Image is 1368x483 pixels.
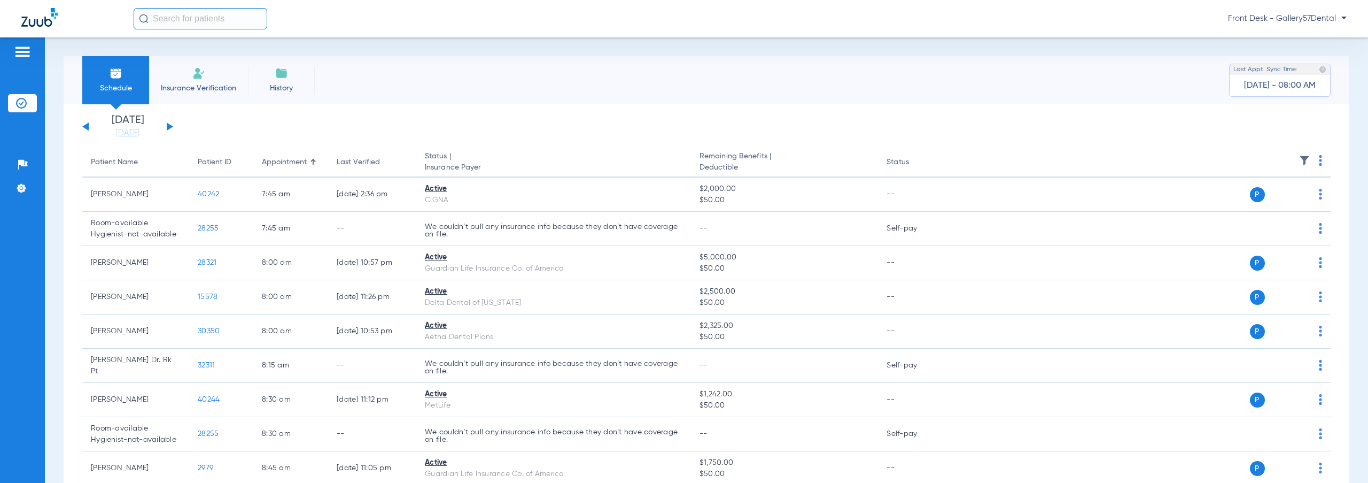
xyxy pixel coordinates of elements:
img: History [275,67,288,80]
input: Search for patients [134,8,267,29]
td: 7:45 AM [253,178,328,212]
td: Self-pay [878,212,950,246]
p: We couldn’t pull any insurance info because they don’t have coverage on file. [425,223,682,238]
span: $50.00 [699,263,869,274]
div: CIGNA [425,195,682,206]
img: hamburger-icon [14,45,31,58]
span: -- [699,430,708,438]
span: $50.00 [699,469,869,480]
td: -- [878,246,950,280]
td: -- [328,212,416,246]
td: [DATE] 10:57 PM [328,246,416,280]
div: Active [425,457,682,469]
td: [PERSON_NAME] [82,178,189,212]
div: MetLife [425,400,682,411]
div: Aetna Dental Plans [425,332,682,343]
div: Delta Dental of [US_STATE] [425,297,682,309]
div: Active [425,286,682,297]
p: We couldn’t pull any insurance info because they don’t have coverage on file. [425,360,682,375]
td: [PERSON_NAME] [82,280,189,315]
span: $2,500.00 [699,286,869,297]
span: $2,325.00 [699,320,869,332]
span: 2979 [198,464,213,472]
span: $50.00 [699,195,869,206]
span: 32311 [198,362,215,369]
td: -- [328,417,416,451]
td: 8:15 AM [253,349,328,383]
a: [DATE] [96,128,160,139]
li: [DATE] [96,115,160,139]
span: P [1250,324,1265,339]
span: P [1250,393,1265,408]
td: [PERSON_NAME] [82,383,189,417]
td: -- [878,383,950,417]
td: 8:00 AM [253,315,328,349]
td: Room-available Hygienist-not-available [82,212,189,246]
img: last sync help info [1319,66,1326,73]
td: 7:45 AM [253,212,328,246]
img: group-dot-blue.svg [1319,189,1322,200]
img: Manual Insurance Verification [192,67,205,80]
span: P [1250,461,1265,476]
img: group-dot-blue.svg [1319,292,1322,302]
span: Last Appt. Sync Time: [1233,64,1297,75]
img: group-dot-blue.svg [1319,428,1322,439]
span: 40244 [198,396,220,403]
span: 28255 [198,430,219,438]
span: Insurance Payer [425,162,682,173]
span: 30350 [198,327,220,335]
th: Remaining Benefits | [691,148,878,178]
span: 28255 [198,225,219,232]
div: Appointment [262,157,307,168]
div: Patient ID [198,157,231,168]
span: $1,750.00 [699,457,869,469]
td: [DATE] 2:36 PM [328,178,416,212]
td: 8:00 AM [253,280,328,315]
span: 40242 [198,190,219,198]
span: Deductible [699,162,869,173]
div: Last Verified [337,157,408,168]
td: 8:30 AM [253,417,328,451]
td: Room-available Hygienist-not-available [82,417,189,451]
td: 8:30 AM [253,383,328,417]
span: P [1250,290,1265,305]
td: -- [878,178,950,212]
span: Front Desk - Gallery57Dental [1228,13,1347,24]
div: Patient ID [198,157,245,168]
span: -- [699,362,708,369]
td: [DATE] 11:12 PM [328,383,416,417]
div: Patient Name [91,157,138,168]
span: [DATE] - 08:00 AM [1244,80,1316,91]
span: P [1250,256,1265,271]
span: $50.00 [699,400,869,411]
img: group-dot-blue.svg [1319,257,1322,268]
p: We couldn’t pull any insurance info because they don’t have coverage on file. [425,428,682,443]
img: group-dot-blue.svg [1319,155,1322,166]
span: $2,000.00 [699,183,869,195]
td: Self-pay [878,417,950,451]
span: P [1250,187,1265,202]
span: -- [699,225,708,232]
img: group-dot-blue.svg [1319,326,1322,336]
span: $50.00 [699,297,869,309]
td: -- [878,315,950,349]
img: Search Icon [139,14,149,24]
div: Guardian Life Insurance Co. of America [425,263,682,274]
img: group-dot-blue.svg [1319,360,1322,371]
img: group-dot-blue.svg [1319,223,1322,234]
span: Insurance Verification [157,83,240,94]
span: 28321 [198,259,216,266]
td: [PERSON_NAME] [82,246,189,280]
span: 15578 [198,293,217,301]
td: [DATE] 10:53 PM [328,315,416,349]
div: Chat Widget [1315,432,1368,483]
span: History [256,83,307,94]
div: Active [425,252,682,263]
th: Status [878,148,950,178]
div: Appointment [262,157,320,168]
span: $50.00 [699,332,869,343]
span: $1,242.00 [699,389,869,400]
span: Schedule [90,83,141,94]
img: filter.svg [1299,155,1310,166]
td: Self-pay [878,349,950,383]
